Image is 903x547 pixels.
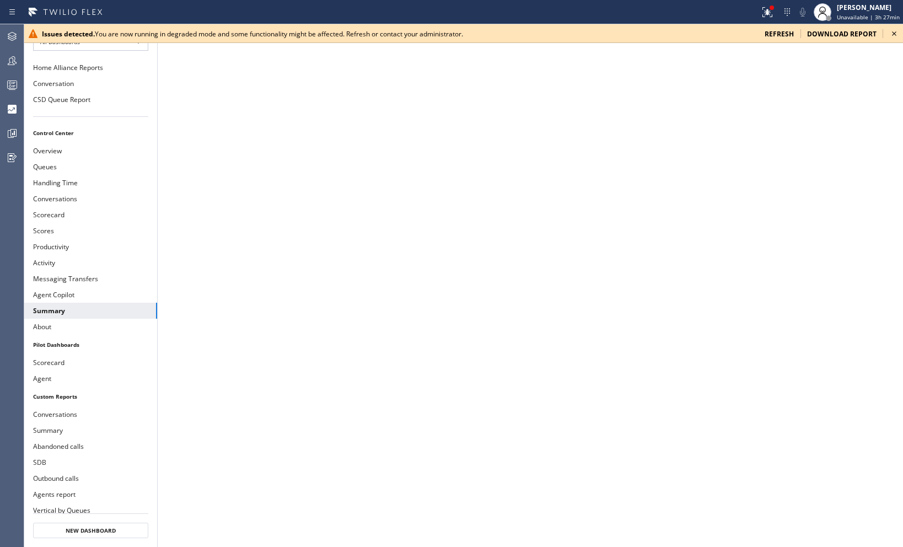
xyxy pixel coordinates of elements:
button: Overview [24,143,157,159]
button: Scorecard [24,207,157,223]
div: [PERSON_NAME] [837,3,900,12]
button: CSD Queue Report [24,92,157,108]
button: Messaging Transfers [24,271,157,287]
li: Control Center [24,126,157,140]
button: Summary [24,422,157,438]
button: Scorecard [24,355,157,371]
button: Outbound calls [24,470,157,486]
span: Unavailable | 3h 27min [837,13,900,21]
button: Productivity [24,239,157,255]
div: You are now running in degraded mode and some functionality might be affected. Refresh or contact... [42,29,756,39]
button: Summary [24,303,157,319]
span: download report [807,29,877,39]
button: Handling Time [24,175,157,191]
button: About [24,319,157,335]
button: Conversations [24,191,157,207]
button: Scores [24,223,157,239]
button: Vertical by Queues [24,502,157,518]
button: SDB [24,454,157,470]
button: Conversations [24,406,157,422]
li: Pilot Dashboards [24,337,157,352]
iframe: dashboard_9f6bb337dffe [158,24,903,547]
button: Agent Copilot [24,287,157,303]
button: Agent [24,371,157,387]
button: Conversation [24,76,157,92]
button: Agents report [24,486,157,502]
b: Issues detected. [42,29,95,39]
span: refresh [765,29,794,39]
button: New Dashboard [33,523,148,538]
button: Queues [24,159,157,175]
button: Activity [24,255,157,271]
button: Abandoned calls [24,438,157,454]
button: Mute [795,4,810,20]
button: Home Alliance Reports [24,60,157,76]
li: Custom Reports [24,389,157,404]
